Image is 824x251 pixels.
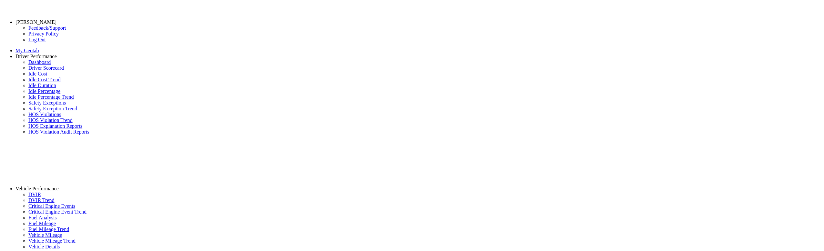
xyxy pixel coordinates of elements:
a: DVIR Trend [28,197,54,203]
a: HOS Explanation Reports [28,123,82,129]
a: Fuel Analysis [28,215,57,220]
a: HOS Violations [28,112,61,117]
a: Idle Cost [28,71,47,76]
a: Fuel Mileage [28,221,56,226]
a: Vehicle Performance [15,186,59,191]
a: Idle Percentage Trend [28,94,74,100]
a: HOS Violation Trend [28,117,73,123]
a: Feedback/Support [28,25,66,31]
a: Log Out [28,37,46,42]
a: Idle Percentage [28,88,60,94]
a: DVIR [28,192,41,197]
a: Dashboard [28,59,51,65]
a: HOS Violation Audit Reports [28,129,89,135]
a: Idle Cost Trend [28,77,61,82]
a: Fuel Mileage Trend [28,226,69,232]
a: My Geotab [15,48,39,53]
a: Vehicle Mileage Trend [28,238,76,244]
a: Critical Engine Event Trend [28,209,87,215]
a: Vehicle Details [28,244,60,249]
a: Critical Engine Events [28,203,75,209]
a: Vehicle Mileage [28,232,62,238]
a: Privacy Policy [28,31,59,36]
a: Driver Scorecard [28,65,64,71]
a: Idle Duration [28,83,56,88]
a: Safety Exception Trend [28,106,77,111]
a: Safety Exceptions [28,100,66,105]
a: [PERSON_NAME] [15,19,57,25]
a: Driver Performance [15,54,57,59]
